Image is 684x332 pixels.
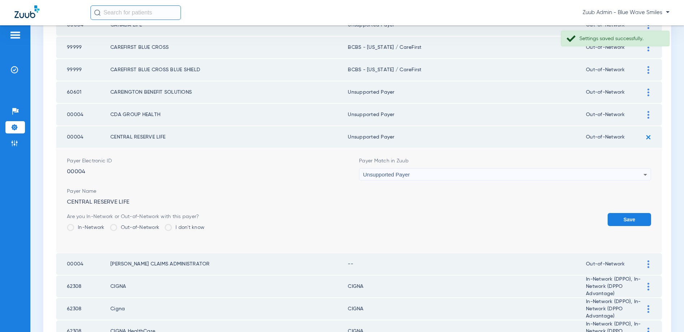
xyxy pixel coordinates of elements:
img: Zuub Logo [14,5,39,18]
td: Unsupported Payer [348,126,586,148]
td: CIGNA [110,276,348,297]
div: 00004 [67,157,359,180]
td: 00004 [56,104,110,125]
td: 00004 [56,126,110,148]
td: CAREINGTON BENEFIT SOLUTIONS [110,81,348,103]
img: group-vertical.svg [647,89,649,96]
td: Cigna [110,298,348,320]
img: group-vertical.svg [647,260,649,268]
td: BCBS - [US_STATE] / CareFirst [348,59,586,81]
td: 99999 [56,37,110,58]
div: Settings saved successfully. [579,35,663,42]
span: Payer Name [67,188,651,195]
td: Out-of-Network [586,126,642,148]
td: BCBS - [US_STATE] / CareFirst [348,37,586,58]
td: Out-of-Network [586,81,642,103]
span: Payer Electronic ID [67,157,359,165]
td: 60601 [56,81,110,103]
span: Unsupported Payer [363,171,410,178]
td: In-Network (DPPO), In-Network (DPPO Advantage) [586,276,642,297]
td: Out-of-Network [586,253,642,275]
td: Unsupported Payer [348,81,586,103]
td: CDA GROUP HEALTH [110,104,348,125]
td: 62308 [56,298,110,320]
td: Unsupported Payer [348,104,586,125]
td: CAREFIRST BLUE CROSS BLUE SHIELD [110,59,348,81]
span: Zuub Admin - Blue Wave Smiles [583,9,670,16]
iframe: Chat Widget [648,297,684,332]
img: group-vertical.svg [647,111,649,119]
span: Payer Match in Zuub [359,157,651,165]
button: Save [608,213,651,226]
td: -- [348,253,586,275]
td: Out-of-Network [586,104,642,125]
td: CIGNA [348,276,586,297]
td: [PERSON_NAME] CLAIMS ADMINISTRATOR [110,253,348,275]
td: CIGNA [348,298,586,320]
label: I don't know [165,224,204,231]
input: Search for patients [90,5,181,20]
img: group-vertical.svg [647,305,649,313]
img: group-vertical.svg [647,66,649,74]
td: 62308 [56,276,110,297]
td: 99999 [56,59,110,81]
label: Out-of-Network [110,224,160,231]
td: In-Network (DPPO), In-Network (DPPO Advantage) [586,298,642,320]
img: group-vertical.svg [647,44,649,51]
td: CAREFIRST BLUE CROSS [110,37,348,58]
img: hamburger-icon [9,31,21,39]
td: Out-of-Network [586,59,642,81]
div: CENTRAL RESERVE LIFE [67,188,651,206]
img: group-vertical.svg [647,283,649,290]
label: In-Network [67,224,105,231]
td: Out-of-Network [586,37,642,58]
div: Are you In-Network or Out-of-Network with this payer? [67,213,204,220]
img: plus.svg [642,131,654,143]
app-insurance-payer-mapping-network-stat: Are you In-Network or Out-of-Network with this payer? [67,213,204,237]
img: Search Icon [94,9,101,16]
td: CENTRAL RESERVE LIFE [110,126,348,148]
td: 00004 [56,253,110,275]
